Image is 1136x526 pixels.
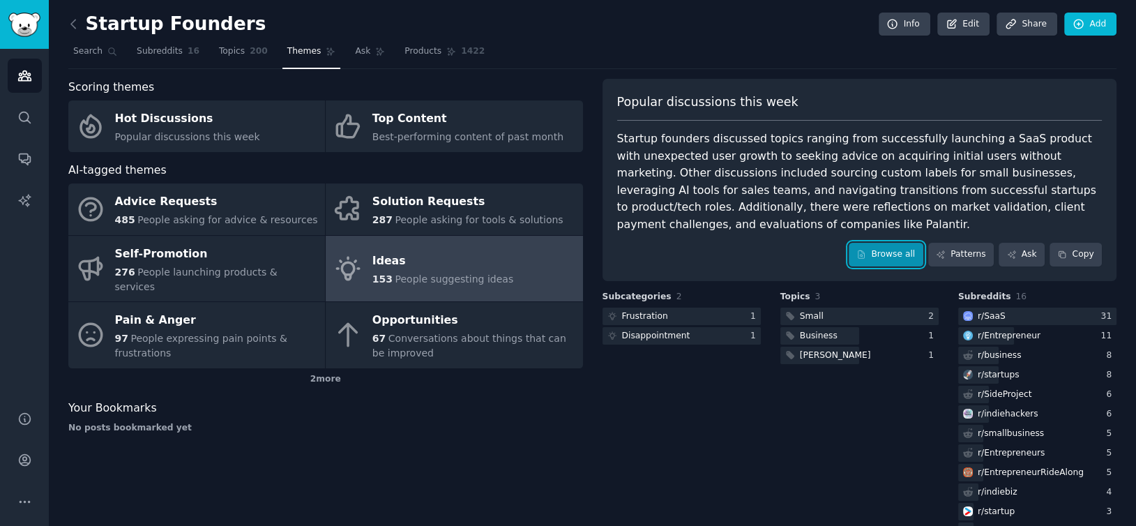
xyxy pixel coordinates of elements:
[372,131,563,142] span: Best-performing content of past month
[1106,369,1116,382] div: 8
[115,333,287,359] span: People expressing pain points & frustrations
[750,310,761,323] div: 1
[115,266,278,292] span: People launching products & services
[997,13,1057,36] a: Share
[68,422,583,435] div: No posts bookmarked yet
[115,214,135,225] span: 485
[958,308,1116,325] a: SaaSr/SaaS31
[963,506,973,516] img: startup
[958,503,1116,520] a: startupr/startup3
[1064,13,1116,36] a: Add
[372,191,563,213] div: Solution Requests
[879,13,930,36] a: Info
[676,292,682,301] span: 2
[928,310,939,323] div: 2
[978,369,1020,382] div: r/ startups
[137,214,317,225] span: People asking for advice & resources
[219,45,245,58] span: Topics
[928,243,994,266] a: Patterns
[1050,243,1102,266] button: Copy
[250,45,268,58] span: 200
[115,191,318,213] div: Advice Requests
[326,100,582,152] a: Top ContentBest-performing content of past month
[963,331,973,340] img: Entrepreneur
[1106,467,1116,479] div: 5
[372,310,575,332] div: Opportunities
[115,333,128,344] span: 97
[978,428,1044,440] div: r/ smallbusiness
[978,447,1045,460] div: r/ Entrepreneurs
[622,310,668,323] div: Frustration
[780,327,939,345] a: Business1
[1106,506,1116,518] div: 3
[928,330,939,343] div: 1
[1106,486,1116,499] div: 4
[800,310,824,323] div: Small
[958,464,1116,481] a: EntrepreneurRideAlongr/EntrepreneurRideAlong5
[404,45,441,58] span: Products
[326,236,582,302] a: Ideas153People suggesting ideas
[603,291,672,303] span: Subcategories
[937,13,990,36] a: Edit
[188,45,199,58] span: 16
[395,273,513,285] span: People suggesting ideas
[68,40,122,69] a: Search
[958,347,1116,364] a: r/business8
[132,40,204,69] a: Subreddits16
[750,330,761,343] div: 1
[1106,447,1116,460] div: 5
[978,389,1032,401] div: r/ SideProject
[326,302,582,368] a: Opportunities67Conversations about things that can be improved
[372,273,393,285] span: 153
[461,45,485,58] span: 1422
[849,243,923,266] a: Browse all
[978,506,1015,518] div: r/ startup
[400,40,490,69] a: Products1422
[617,93,798,111] span: Popular discussions this week
[73,45,103,58] span: Search
[326,183,582,235] a: Solution Requests287People asking for tools & solutions
[800,330,838,343] div: Business
[958,405,1116,423] a: indiehackersr/indiehackers6
[350,40,390,69] a: Ask
[780,308,939,325] a: Small2
[963,409,973,419] img: indiehackers
[282,40,341,69] a: Themes
[958,291,1011,303] span: Subreddits
[115,108,260,130] div: Hot Discussions
[622,330,690,343] div: Disappointment
[115,243,318,265] div: Self-Promotion
[958,425,1116,442] a: r/smallbusiness5
[963,311,973,321] img: SaaS
[68,79,154,96] span: Scoring themes
[928,350,939,362] div: 1
[603,327,761,345] a: Disappointment1
[115,266,135,278] span: 276
[1100,330,1116,343] div: 11
[780,347,939,364] a: [PERSON_NAME]1
[978,330,1040,343] div: r/ Entrepreneur
[355,45,370,58] span: Ask
[1106,408,1116,421] div: 6
[978,310,1006,323] div: r/ SaaS
[958,386,1116,403] a: r/SideProject6
[68,400,157,417] span: Your Bookmarks
[372,214,393,225] span: 287
[958,483,1116,501] a: r/indiebiz4
[617,130,1103,233] div: Startup founders discussed topics ranging from successfully launching a SaaS product with unexpec...
[800,350,871,362] div: [PERSON_NAME]
[780,291,810,303] span: Topics
[978,408,1038,421] div: r/ indiehackers
[68,236,325,302] a: Self-Promotion276People launching products & services
[372,250,513,273] div: Ideas
[137,45,183,58] span: Subreddits
[68,13,266,36] h2: Startup Founders
[958,444,1116,462] a: r/Entrepreneurs5
[978,486,1017,499] div: r/ indiebiz
[958,327,1116,345] a: Entrepreneurr/Entrepreneur11
[603,308,761,325] a: Frustration1
[1015,292,1027,301] span: 16
[68,162,167,179] span: AI-tagged themes
[214,40,273,69] a: Topics200
[115,131,260,142] span: Popular discussions this week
